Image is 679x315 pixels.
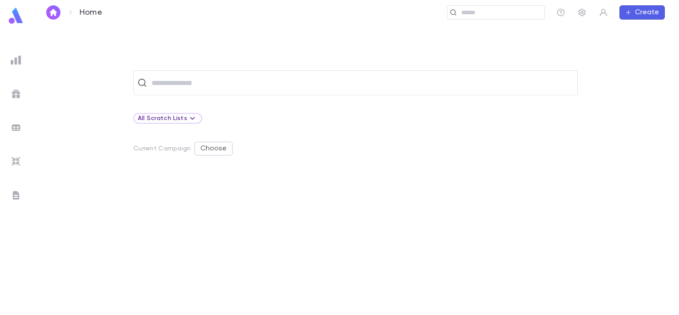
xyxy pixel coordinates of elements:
img: campaigns_grey.99e729a5f7ee94e3726e6486bddda8f1.svg [11,89,21,99]
div: All Scratch Lists [133,113,202,124]
img: batches_grey.339ca447c9d9533ef1741baa751efc33.svg [11,122,21,133]
p: Current Campaign [133,145,191,152]
img: imports_grey.530a8a0e642e233f2baf0ef88e8c9fcb.svg [11,156,21,167]
button: Create [619,5,665,20]
div: All Scratch Lists [138,113,198,124]
img: letters_grey.7941b92b52307dd3b8a917253454ce1c.svg [11,190,21,201]
img: reports_grey.c525e4749d1bce6a11f5fe2a8de1b229.svg [11,55,21,65]
p: Home [80,8,102,17]
button: Choose [194,141,233,156]
img: home_white.a664292cf8c1dea59945f0da9f25487c.svg [48,9,59,16]
img: logo [7,7,25,24]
